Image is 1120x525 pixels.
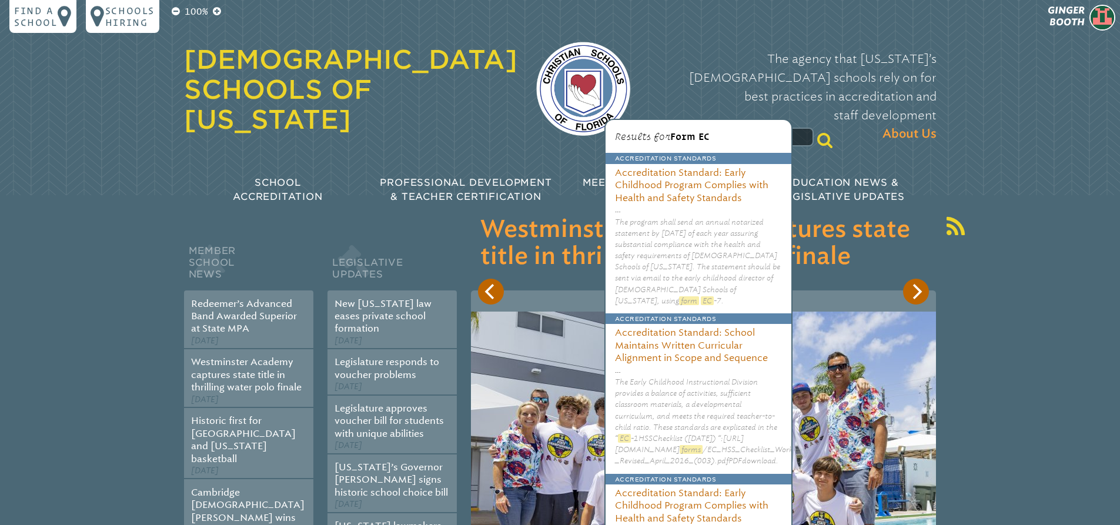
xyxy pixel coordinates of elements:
[191,298,297,335] a: Redeemer’s Advanced Band Awarded Superior at State MPA
[615,204,782,216] p: …
[679,296,699,305] mark: form
[105,5,155,28] p: Schools Hiring
[618,434,631,443] mark: EC
[191,466,219,476] span: [DATE]
[780,177,905,202] span: Education News & Legislative Updates
[1089,5,1115,31] img: b62963a0264387baadefb2ccc29ab4d1
[335,462,448,498] a: [US_STATE]’s Governor [PERSON_NAME] signs historic school choice bill
[882,125,937,143] span: About Us
[191,415,296,464] a: Historic first for [GEOGRAPHIC_DATA] and [US_STATE] basketball
[335,336,362,346] span: [DATE]
[649,49,937,143] p: The agency that [US_STATE]’s [DEMOGRAPHIC_DATA] schools rely on for best practices in accreditati...
[335,356,439,380] a: Legislature responds to voucher problems
[606,164,791,204] h3: Accreditation Standard: Early Childhood Program Complies with Health and Safety Standards
[335,298,432,335] a: New [US_STATE] law eases private school formation
[615,216,782,307] p: The program shall send an annual notarized statement by [DATE] of each year assuring substantial ...
[606,324,791,364] h3: Accreditation Standard: School Maintains Written Curricular Alignment in Scope and Sequence
[191,356,302,393] a: Westminster Academy captures state title in thrilling water polo finale
[480,216,927,270] h3: Westminster Academy captures state title in thrilling water polo finale
[191,394,219,404] span: [DATE]
[335,382,362,392] span: [DATE]
[536,42,630,136] img: csf-logo-web-colors.png
[606,153,791,163] p: Accreditation Standards
[606,313,791,324] p: Accreditation Standards
[615,365,782,376] p: …
[14,5,58,28] p: Find a school
[184,44,517,135] a: [DEMOGRAPHIC_DATA] Schools of [US_STATE]
[615,376,782,467] p: The Early Childhood Instructional Division provides a balance of activities, sufficient classroom...
[606,484,791,524] h3: Accreditation Standard: Early Childhood Program Complies with Health and Safety Standards
[335,499,362,509] span: [DATE]
[615,484,782,524] a: Accreditation Standard: Early Childhood Program Complies with Health and Safety Standards
[728,456,742,465] span: PDF
[583,177,726,202] span: Meetings & Workshops for Educators
[327,242,457,290] h2: Legislative Updates
[184,242,313,290] h2: Member School News
[638,434,653,443] span: HSS
[182,5,210,19] p: 100%
[680,445,703,454] mark: forms
[615,164,782,204] a: Accreditation Standard: Early Childhood Program Complies with Health and Safety Standards
[1048,5,1085,28] span: Ginger Booth
[233,177,322,202] span: School Accreditation
[478,279,504,305] button: Previous
[903,279,929,305] button: Next
[335,403,444,439] a: Legislature approves voucher bill for students with unique abilities
[191,336,219,346] span: [DATE]
[615,324,782,364] a: Accreditation Standard: School Maintains Written Curricular Alignment in Scope and Sequence
[670,131,710,142] span: Form EC
[615,129,782,143] p: Results for
[606,474,791,484] p: Accreditation Standards
[701,296,714,305] mark: EC
[380,177,551,202] span: Professional Development & Teacher Certification
[335,440,362,450] span: [DATE]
